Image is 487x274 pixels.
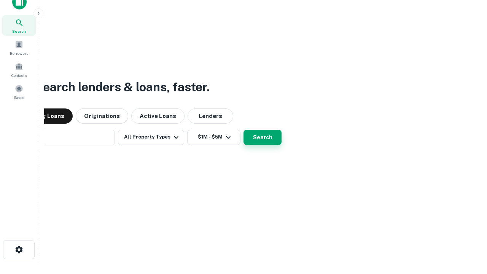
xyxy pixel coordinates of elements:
[2,15,36,36] a: Search
[187,130,240,145] button: $1M - $5M
[2,81,36,102] a: Saved
[243,130,282,145] button: Search
[14,94,25,100] span: Saved
[131,108,185,124] button: Active Loans
[188,108,233,124] button: Lenders
[35,78,210,96] h3: Search lenders & loans, faster.
[2,37,36,58] a: Borrowers
[12,28,26,34] span: Search
[118,130,184,145] button: All Property Types
[449,189,487,225] iframe: Chat Widget
[10,50,28,56] span: Borrowers
[2,59,36,80] a: Contacts
[76,108,128,124] button: Originations
[11,72,27,78] span: Contacts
